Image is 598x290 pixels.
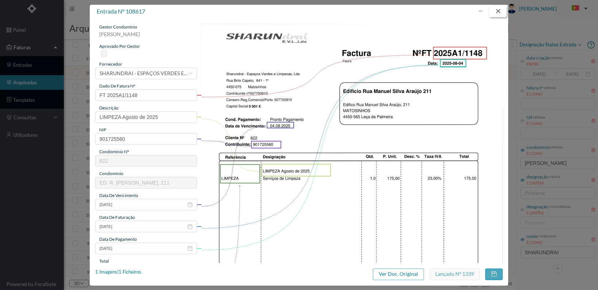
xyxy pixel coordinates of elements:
span: condomínio nº [99,149,129,154]
button: PT [566,3,591,14]
span: data de vencimento [99,193,138,198]
i: icon: calendar [188,202,193,207]
div: SHARUNDRAI - ESPAÇOS VERDES E LIMPEZA, LDA [100,68,188,79]
span: fornecedor [99,61,122,67]
span: condomínio [99,171,123,176]
span: data de faturação [99,214,135,220]
div: 1 Imagens | 1 Ficheiros [95,268,141,276]
i: icon: calendar [188,246,193,251]
span: gestor condomínio [99,24,137,30]
span: aprovado por gestor [99,43,140,49]
span: dado de fatura nº [99,83,135,89]
button: Ver Doc. Original [373,268,424,280]
button: Lançado nº 1339 [429,268,480,280]
span: descrição [99,105,119,111]
i: icon: calendar [188,224,193,229]
span: NIF [99,127,107,132]
i: icon: down [188,71,193,76]
span: entrada nº 108617 [97,8,145,15]
span: data de pagamento [99,236,137,242]
div: [PERSON_NAME] [95,30,197,43]
span: total [99,258,109,264]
